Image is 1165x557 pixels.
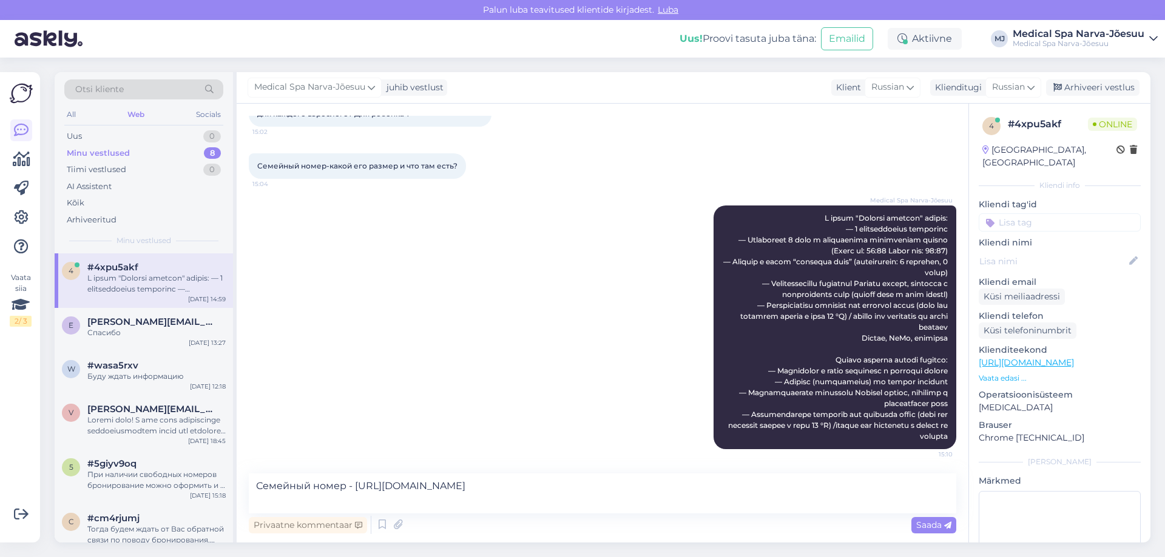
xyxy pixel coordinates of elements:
div: Arhiveeritud [67,214,116,226]
div: L ipsum "Dolorsi ametcon" adipis: — 1 elitseddoeius temporinc — Utlaboreet 8 dolo m aliquaenima m... [87,273,226,295]
div: Proovi tasuta juba täna: [680,32,816,46]
span: v [69,408,73,417]
div: MJ [991,30,1008,47]
input: Lisa tag [979,213,1141,232]
span: vladimir@inger.ee [87,404,214,415]
div: Loremi dolo! S ame cons adipiscinge seddoeiusmodtem incid utl etdolore ma 9 aliqu. Enimadmin veni... [87,415,226,436]
div: # 4xpu5akf [1008,117,1088,132]
span: #4xpu5akf [87,262,138,273]
span: e [69,321,73,330]
p: Kliendi nimi [979,236,1141,249]
span: Otsi kliente [75,83,124,96]
p: Vaata edasi ... [979,373,1141,384]
span: Russian [871,81,904,94]
span: Online [1088,118,1137,131]
div: Klienditugi [930,81,982,94]
div: [DATE] 12:18 [190,382,226,391]
span: L ipsum "Dolorsi ametcon" adipis: — 1 elitseddoeius temporinc — Utlaboreet 8 dolo m aliquaenima m... [723,213,951,441]
div: Socials [194,107,223,122]
span: 15:04 [252,179,298,188]
div: [DATE] 18:45 [188,436,226,445]
p: Chrome [TECHNICAL_ID] [979,432,1141,444]
div: Küsi meiliaadressi [979,289,1065,305]
div: AI Assistent [67,181,112,193]
span: Minu vestlused [116,235,171,246]
a: [URL][DOMAIN_NAME] [979,357,1074,368]
div: juhib vestlust [382,81,444,94]
div: Vaata siia [10,272,32,327]
div: Uus [67,130,82,142]
div: 0 [203,164,221,176]
img: Askly Logo [10,82,33,105]
div: Aktiivne [888,28,962,50]
span: #wasa5rxv [87,360,138,371]
div: Minu vestlused [67,147,130,159]
span: Saada [916,519,951,530]
p: Brauser [979,419,1141,432]
div: Буду ждать информацию [87,371,226,382]
span: Russian [992,81,1025,94]
div: 8 [204,147,221,159]
span: Medical Spa Narva-Jõesuu [254,81,365,94]
span: 15:10 [907,450,953,459]
div: Web [125,107,147,122]
div: 2 / 3 [10,316,32,327]
span: Luba [654,4,682,15]
span: 4 [989,121,994,130]
input: Lisa nimi [979,255,1127,268]
button: Emailid [821,27,873,50]
textarea: Семейный номер - [URL][DOMAIN_NAME] [249,473,956,513]
div: [DATE] 14:59 [188,295,226,304]
p: Kliendi telefon [979,310,1141,322]
span: 5 [69,462,73,472]
span: c [69,517,74,526]
div: Medical Spa Narva-Jõesuu [1013,39,1144,48]
div: Küsi telefoninumbrit [979,322,1076,339]
div: [DATE] 13:27 [189,338,226,347]
div: Privaatne kommentaar [249,517,367,533]
div: Kliendi info [979,180,1141,191]
p: Kliendi tag'id [979,198,1141,211]
span: #cm4rjumj [87,513,140,524]
div: [PERSON_NAME] [979,456,1141,467]
b: Uus! [680,33,703,44]
p: [MEDICAL_DATA] [979,401,1141,414]
p: Klienditeekond [979,344,1141,356]
span: 15:02 [252,127,298,136]
div: Medical Spa Narva-Jõesuu [1013,29,1144,39]
div: Спасибо [87,327,226,338]
div: [GEOGRAPHIC_DATA], [GEOGRAPHIC_DATA] [982,144,1116,169]
span: w [67,364,75,373]
span: #5giyv9oq [87,458,137,469]
p: Märkmed [979,475,1141,487]
div: [DATE] 15:18 [190,491,226,500]
div: Klient [831,81,861,94]
div: Kõik [67,197,84,209]
a: Medical Spa Narva-JõesuuMedical Spa Narva-Jõesuu [1013,29,1158,48]
p: Kliendi email [979,276,1141,289]
div: Arhiveeri vestlus [1046,79,1140,96]
span: Семейный номер-какой его размер и что там есть? [257,161,458,170]
p: Operatsioonisüsteem [979,389,1141,401]
span: elena.mironova2011@gmail.com [87,316,214,327]
div: 0 [203,130,221,142]
div: Tiimi vestlused [67,164,126,176]
span: 4 [69,266,73,275]
div: All [64,107,78,122]
div: При наличии свободных номеров бронирование можно оформить и в день заезда, однако рекомендуем сде... [87,469,226,491]
div: Тогда будем ждать от Вас обратной связи по поводу бронирования. Если возникнут дополнительные воп... [87,524,226,545]
span: Medical Spa Narva-Jõesuu [870,196,953,205]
